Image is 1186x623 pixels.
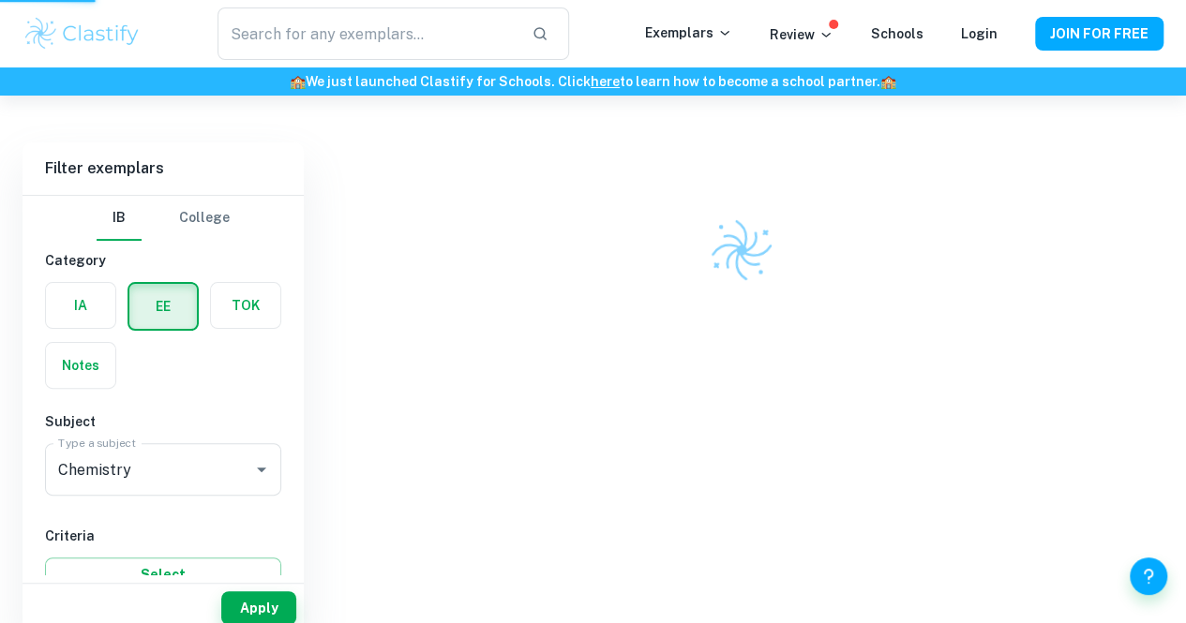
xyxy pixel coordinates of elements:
[45,526,281,546] h6: Criteria
[961,26,998,41] a: Login
[46,343,115,388] button: Notes
[179,196,230,241] button: College
[97,196,230,241] div: Filter type choice
[248,456,275,482] button: Open
[97,196,142,241] button: IB
[645,22,732,43] p: Exemplars
[23,15,142,52] img: Clastify logo
[46,283,115,328] button: IA
[705,214,778,287] img: Clastify logo
[591,74,620,89] a: here
[770,24,833,45] p: Review
[45,411,281,432] h6: Subject
[871,26,923,41] a: Schools
[880,74,896,89] span: 🏫
[129,284,197,329] button: EE
[23,142,304,195] h6: Filter exemplars
[1035,17,1163,51] button: JOIN FOR FREE
[290,74,306,89] span: 🏫
[211,283,280,328] button: TOK
[58,435,136,451] label: Type a subject
[45,250,281,271] h6: Category
[1130,557,1167,595] button: Help and Feedback
[4,71,1182,92] h6: We just launched Clastify for Schools. Click to learn how to become a school partner.
[218,7,518,60] input: Search for any exemplars...
[45,557,281,591] button: Select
